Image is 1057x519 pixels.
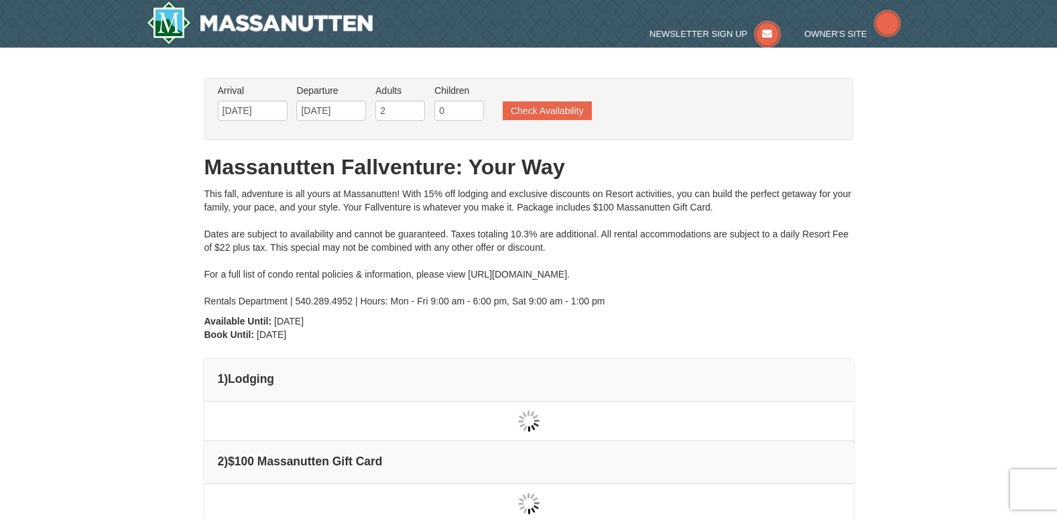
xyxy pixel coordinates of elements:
label: Adults [375,84,425,97]
span: [DATE] [257,329,286,340]
a: Newsletter Sign Up [649,29,781,39]
strong: Book Until: [204,329,255,340]
h1: Massanutten Fallventure: Your Way [204,154,853,180]
span: ) [224,455,228,468]
div: This fall, adventure is all yours at Massanutten! With 15% off lodging and exclusive discounts on... [204,187,853,308]
span: Newsletter Sign Up [649,29,747,39]
img: wait gif [518,410,540,432]
h4: 2 $100 Massanutten Gift Card [218,455,840,468]
a: Massanutten Resort [147,1,373,44]
label: Departure [296,84,366,97]
label: Arrival [218,84,288,97]
strong: Available Until: [204,316,272,327]
img: wait gif [518,493,540,514]
span: Owner's Site [804,29,867,39]
span: [DATE] [274,316,304,327]
button: Check Availability [503,101,592,120]
h4: 1 Lodging [218,372,840,386]
span: ) [224,372,228,386]
img: Massanutten Resort Logo [147,1,373,44]
label: Children [434,84,484,97]
a: Owner's Site [804,29,901,39]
